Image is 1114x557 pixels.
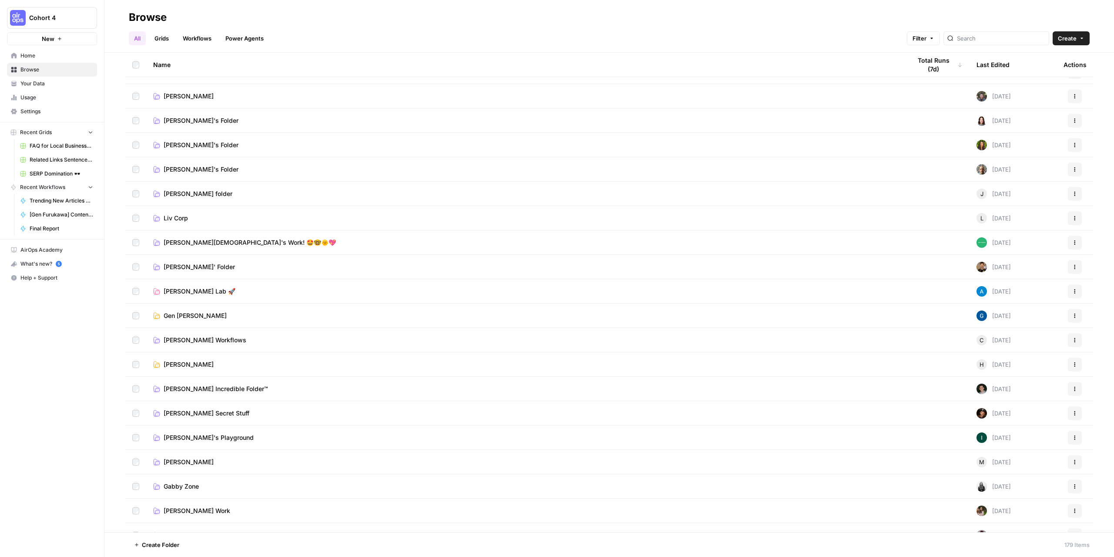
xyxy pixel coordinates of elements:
span: C [980,336,984,344]
a: Grids [149,31,174,45]
span: Related Links Sentence Creation Flow [30,156,93,164]
span: Create [1058,34,1077,43]
span: Help + Support [20,274,93,282]
div: [DATE] [976,311,1011,321]
a: [PERSON_NAME] folder [153,189,897,198]
a: [PERSON_NAME]' Folder [153,263,897,271]
span: Gen [PERSON_NAME] [164,311,227,320]
button: Filter [907,31,940,45]
span: M [979,458,984,466]
a: [PERSON_NAME] Incredible Folder™ [153,385,897,393]
span: Usage [20,94,93,101]
a: 5 [56,261,62,267]
a: Home [7,49,97,63]
a: Related Links Sentence Creation Flow [16,153,97,167]
a: All [129,31,146,45]
span: [PERSON_NAME] Workflows [164,336,246,344]
a: AirOps Academy [7,243,97,257]
button: Help + Support [7,271,97,285]
div: [DATE] [976,213,1011,223]
a: Gabby Zone [153,482,897,491]
a: Usage [7,91,97,105]
div: 179 Items [1064,540,1090,549]
div: [DATE] [976,506,1011,516]
a: Final Report [16,222,97,236]
span: Home [20,52,93,60]
a: [PERSON_NAME] [153,458,897,466]
button: Create Folder [129,538,185,552]
img: maow1e9ocotky9esmvpk8ol9rk58 [976,91,987,101]
a: Trending New Articles Sentence [16,194,97,208]
span: [PERSON_NAME] Work [164,506,230,515]
a: [PERSON_NAME]'s Folder [153,165,897,174]
button: Create [1053,31,1090,45]
span: Browse [20,66,93,74]
div: [DATE] [976,481,1011,492]
a: [PERSON_NAME]'s Folder [153,116,897,125]
a: [Gen Furukawa] Content Creation Power Agent Workflow [16,208,97,222]
a: [PERSON_NAME]'s Folder [153,141,897,149]
a: Gen [PERSON_NAME] [153,311,897,320]
a: Workflows [178,31,217,45]
div: Name [153,53,897,77]
div: [DATE] [976,189,1011,199]
img: 9xrvadqsvfuliajp7f1c1j00318z [976,432,987,443]
a: [PERSON_NAME][DEMOGRAPHIC_DATA]'s Work! 🤩🤓🌞💖 [153,238,897,247]
span: Your Data [20,80,93,88]
a: Browse [7,63,97,77]
a: Your Data [7,77,97,91]
span: [PERSON_NAME] [164,360,214,369]
span: [PERSON_NAME] [164,458,214,466]
div: [DATE] [976,262,1011,272]
div: [DATE] [976,384,1011,394]
a: [PERSON_NAME] Lab 🚀​ [153,287,897,296]
span: J [980,189,983,198]
span: AirOps Academy [20,246,93,254]
span: Cohort 4 [29,14,82,22]
a: Settings [7,105,97,118]
span: Gabby Zone [164,482,199,491]
div: What's new? [7,257,97,270]
div: [DATE] [976,115,1011,126]
div: Browse [129,10,167,24]
span: New [42,34,54,43]
span: Recent Grids [20,128,52,136]
button: New [7,32,97,45]
a: [PERSON_NAME] Workflows [153,336,897,344]
span: [Gen Furukawa] Content Creation Power Agent Workflow [30,211,93,219]
a: [PERSON_NAME] [153,360,897,369]
img: o3cqybgnmipr355j8nz4zpq1mc6x [976,286,987,297]
span: H [980,360,984,369]
img: wwg0kvabo36enf59sssm51gfoc5r [976,237,987,248]
a: SERP Domination 🕶️ [16,167,97,181]
div: [DATE] [976,530,1011,540]
img: 36rz0nf6lyfqsoxlb67712aiq2cf [976,262,987,272]
div: [DATE] [976,432,1011,443]
span: [PERSON_NAME] [164,92,214,101]
a: [PERSON_NAME]'s Playground [153,433,897,442]
span: Liv Corp [164,214,188,223]
span: [PERSON_NAME] Incredible Folder™ [164,385,268,393]
img: 5os6fqfoz3fj3famzncg4cvo6d4f [976,140,987,150]
img: gu5g8y9jsekcembax66c8wpadzkt [976,164,987,175]
div: [DATE] [976,164,1011,175]
span: [PERSON_NAME] folder [164,189,232,198]
div: Last Edited [976,53,1010,77]
span: [PERSON_NAME][DEMOGRAPHIC_DATA]'s Work! 🤩🤓🌞💖 [164,238,336,247]
span: [PERSON_NAME] Lab 🚀​ [164,287,235,296]
img: qd2a6s3w5hfdcqb82ik0wk3no9aw [976,311,987,321]
span: Final Report [30,225,93,233]
a: [PERSON_NAME] Work [153,506,897,515]
span: L [980,214,983,223]
span: Settings [20,108,93,115]
div: [DATE] [976,237,1011,248]
div: [DATE] [976,457,1011,467]
span: [PERSON_NAME]' Folder [164,263,235,271]
img: wj8zyocah86fhe4dxuz1rx8ydq7k [976,506,987,516]
a: Power Agents [220,31,269,45]
div: [DATE] [976,359,1011,370]
a: [PERSON_NAME] [153,92,897,101]
div: Actions [1064,53,1087,77]
button: Recent Workflows [7,181,97,194]
a: [PERSON_NAME] Secret Stuff [153,409,897,418]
